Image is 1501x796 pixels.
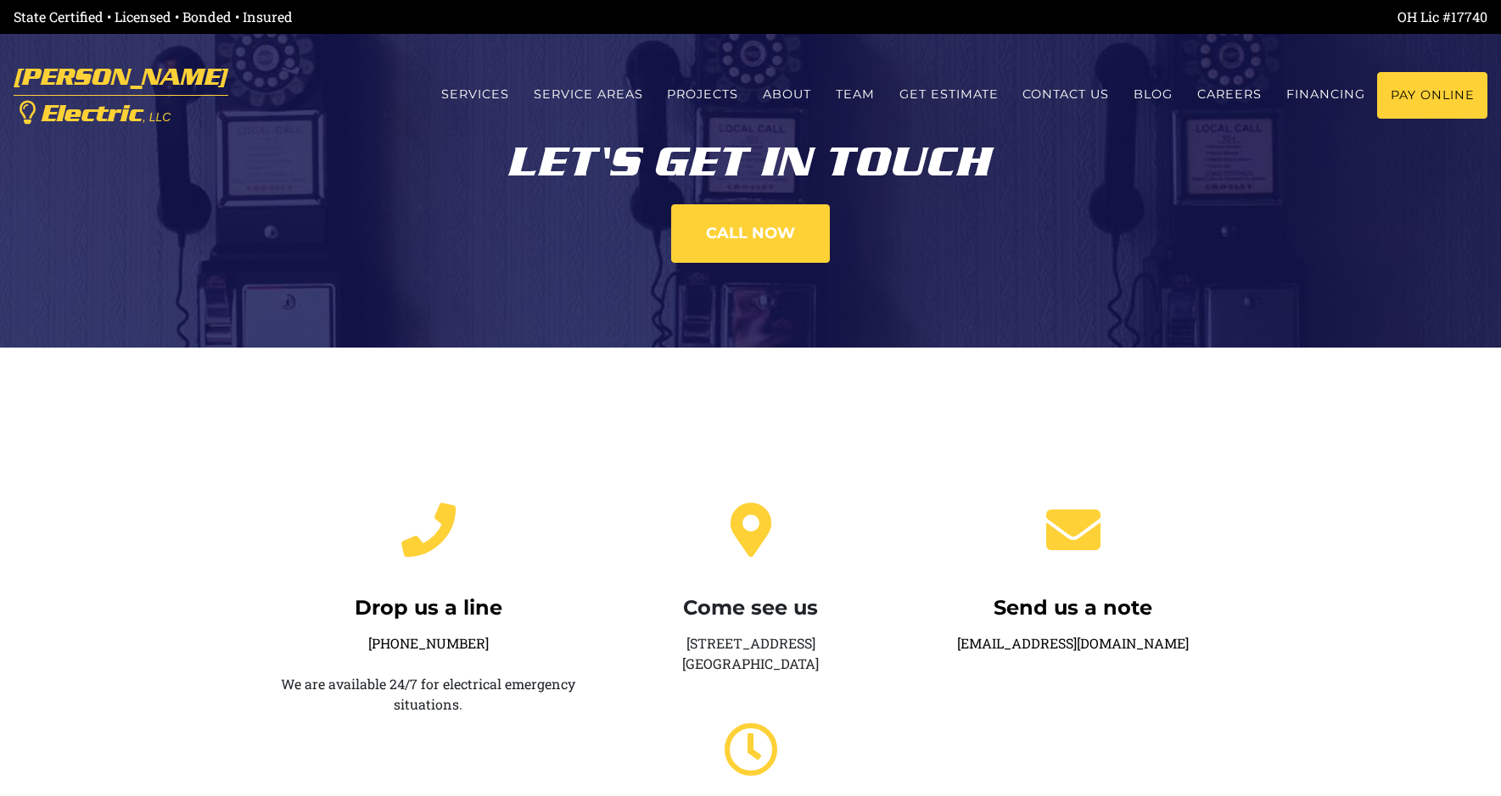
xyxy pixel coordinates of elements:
[14,55,228,136] a: [PERSON_NAME] Electric, LLC
[824,72,888,117] a: Team
[925,596,1222,621] h4: Send us a note
[280,127,1222,183] div: Let's get in touch
[280,596,577,621] h4: Drop us a line
[280,518,577,652] a: Drop us a line[PHONE_NUMBER]
[1185,72,1274,117] a: Careers
[925,518,1222,652] a: Send us a note[EMAIL_ADDRESS][DOMAIN_NAME]
[1122,72,1185,117] a: Blog
[655,72,751,117] a: Projects
[671,204,830,263] a: Call now
[751,7,1488,27] div: OH Lic #17740
[602,596,899,621] h4: Come see us
[143,110,171,124] span: , LLC
[1011,72,1122,117] a: Contact us
[1377,72,1487,119] a: Pay Online
[428,72,521,117] a: Services
[14,7,751,27] div: State Certified • Licensed • Bonded • Insured
[887,72,1011,117] a: Get estimate
[1274,72,1377,117] a: Financing
[751,72,824,117] a: About
[521,72,655,117] a: Service Areas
